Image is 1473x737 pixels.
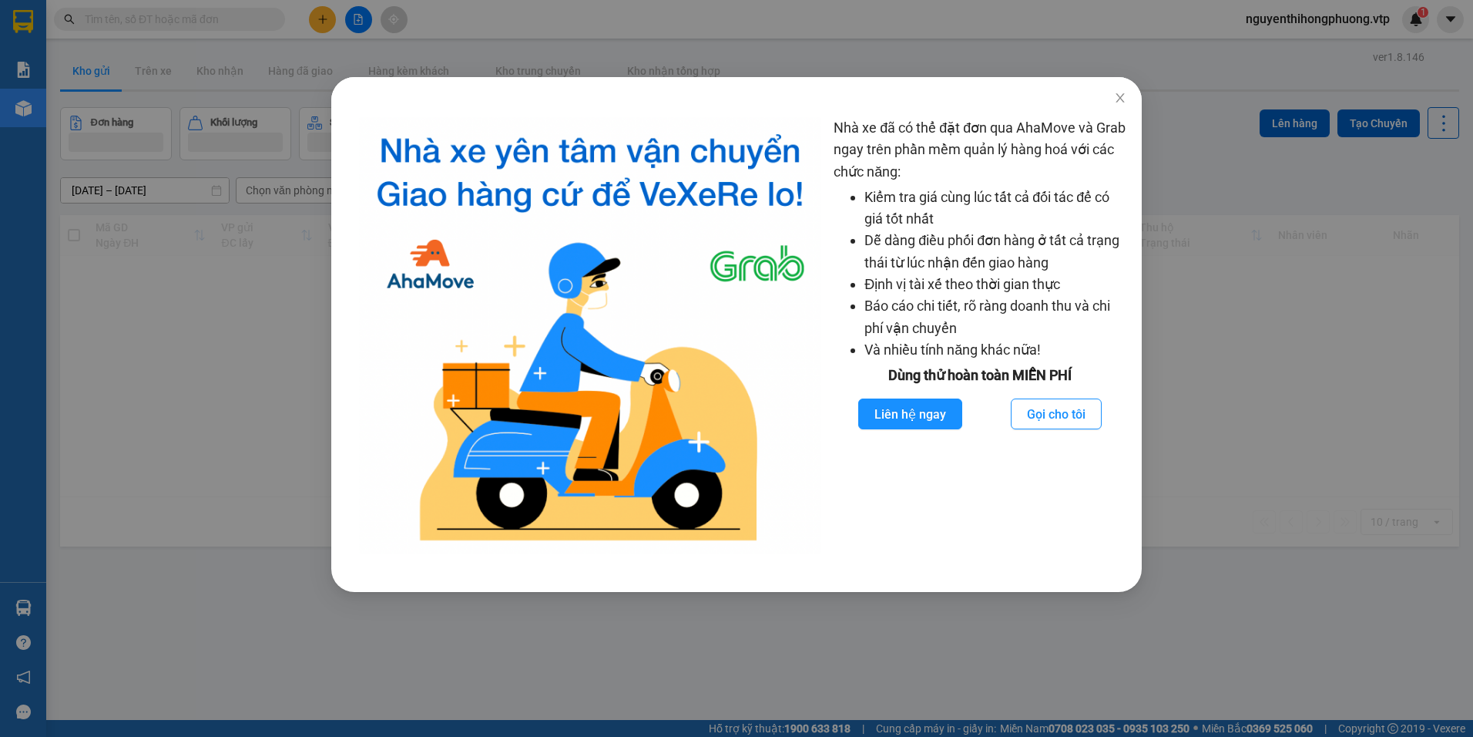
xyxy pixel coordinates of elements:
button: Close [1099,77,1142,120]
li: Dễ dàng điều phối đơn hàng ở tất cả trạng thái từ lúc nhận đến giao hàng [864,230,1126,274]
div: Dùng thử hoàn toàn MIỄN PHÍ [834,365,1126,386]
button: Gọi cho tôi [1011,399,1102,429]
li: Định vị tài xế theo thời gian thực [864,274,1126,295]
li: Báo cáo chi tiết, rõ ràng doanh thu và chi phí vận chuyển [864,295,1126,339]
li: Và nhiều tính năng khác nữa! [864,339,1126,361]
div: Nhà xe đã có thể đặt đơn qua AhaMove và Grab ngay trên phần mềm quản lý hàng hoá với các chức năng: [834,117,1126,554]
span: Liên hệ ngay [874,405,946,424]
img: logo [359,117,821,554]
button: Liên hệ ngay [858,399,962,429]
li: Kiểm tra giá cùng lúc tất cả đối tác để có giá tốt nhất [864,187,1126,231]
span: Gọi cho tôi [1027,405,1085,424]
span: close [1114,92,1126,104]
